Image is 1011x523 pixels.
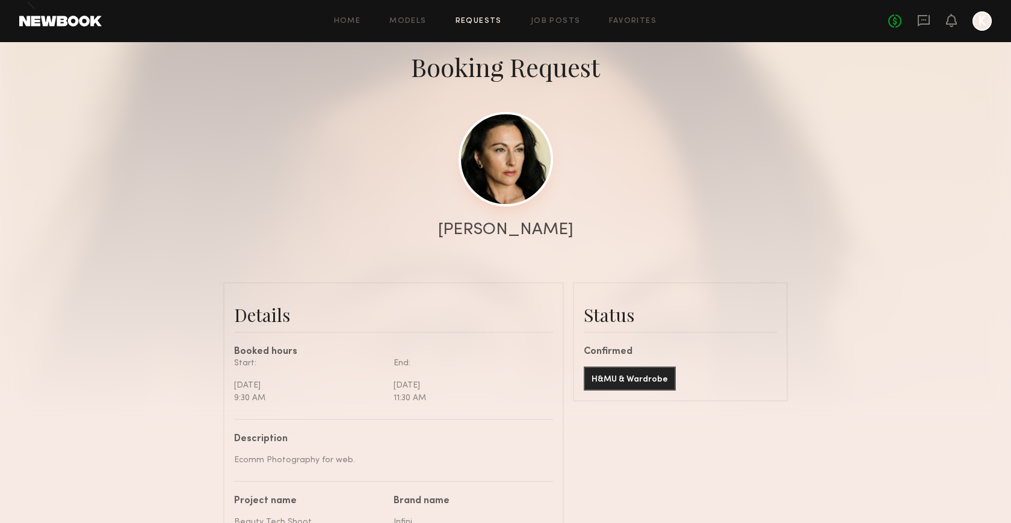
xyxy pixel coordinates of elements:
[234,392,385,404] div: 9:30 AM
[584,367,676,391] button: H&MU & Wardrobe
[411,50,600,84] div: Booking Request
[584,303,777,327] div: Status
[389,17,426,25] a: Models
[234,303,553,327] div: Details
[609,17,657,25] a: Favorites
[394,392,544,404] div: 11:30 AM
[584,347,777,357] div: Confirmed
[234,357,385,370] div: Start:
[394,497,544,506] div: Brand name
[438,221,574,238] div: [PERSON_NAME]
[334,17,361,25] a: Home
[234,379,385,392] div: [DATE]
[972,11,992,31] a: K
[234,347,553,357] div: Booked hours
[394,379,544,392] div: [DATE]
[234,454,544,466] div: Ecomm Photography for web.
[456,17,502,25] a: Requests
[234,435,544,444] div: Description
[234,497,385,506] div: Project name
[394,357,544,370] div: End:
[531,17,581,25] a: Job Posts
